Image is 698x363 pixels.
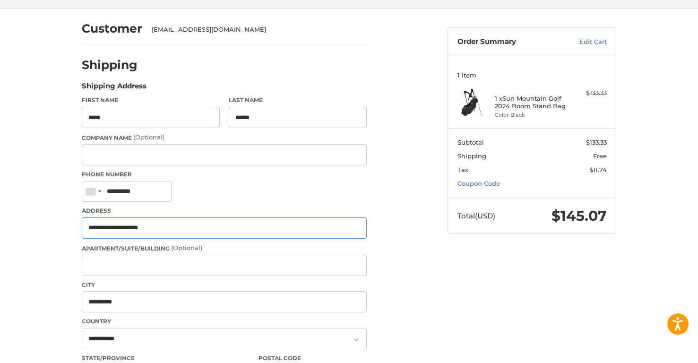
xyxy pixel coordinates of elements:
[457,71,607,79] h3: 1 Item
[620,337,698,363] iframe: Google Customer Reviews
[152,25,358,35] div: [EMAIL_ADDRESS][DOMAIN_NAME]
[82,281,367,289] label: City
[82,133,367,142] label: Company Name
[82,207,367,215] label: Address
[82,354,249,363] label: State/Province
[82,170,367,179] label: Phone Number
[82,243,367,253] label: Apartment/Suite/Building
[552,207,607,225] span: $145.07
[133,133,164,141] small: (Optional)
[457,152,486,160] span: Shipping
[457,211,495,220] span: Total (USD)
[457,37,559,47] h3: Order Summary
[82,58,138,72] h2: Shipping
[82,81,146,96] legend: Shipping Address
[229,96,367,104] label: Last Name
[593,152,607,160] span: Free
[457,166,468,173] span: Tax
[457,180,500,187] a: Coupon Code
[82,317,367,326] label: Country
[259,354,367,363] label: Postal Code
[457,138,484,146] span: Subtotal
[559,37,607,47] a: Edit Cart
[569,88,607,98] div: $133.33
[495,95,567,110] h4: 1 x Sun Mountain Golf 2024 Boom Stand Bag
[82,96,220,104] label: First Name
[586,138,607,146] span: $133.33
[589,166,607,173] span: $11.74
[495,111,567,119] li: Color Black
[171,244,202,251] small: (Optional)
[82,21,142,36] h2: Customer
